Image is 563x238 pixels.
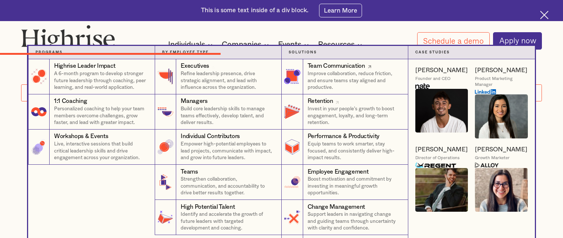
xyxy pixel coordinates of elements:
[308,203,365,211] div: Change Management
[54,62,115,70] div: Highrise Leader Impact
[222,40,271,49] div: Companies
[475,66,527,74] a: [PERSON_NAME]
[475,155,510,161] div: Growth Marketer
[281,59,408,94] a: Team CommunicationImprove collaboration, reduce friction, and ensure teams stay aligned and produ...
[540,11,549,19] img: Cross icon
[417,32,490,49] a: Schedule a demo
[308,168,369,176] div: Employee Engagement
[201,6,309,15] div: This is some text inside of a div block.
[289,50,317,54] strong: Solutions
[493,32,542,50] a: Apply now
[308,97,333,105] div: Retention
[181,211,274,232] p: Identify and accelerate the growth of future leaders with targeted development and coaching.
[318,40,355,49] div: Resources
[181,70,274,91] p: Refine leadership presence, drive strategic alignment, and lead with influence across the organiz...
[281,130,408,165] a: Performance & ProductivityEquip teams to work smarter, stay focused, and consistently deliver hig...
[155,59,281,94] a: ExecutivesRefine leadership presence, drive strategic alignment, and lead with influence across t...
[415,50,450,54] strong: Case Studies
[162,50,209,54] strong: By Employee Type
[415,66,468,74] a: [PERSON_NAME]
[281,200,408,235] a: Change ManagementSupport leaders in navigating change and guiding teams through uncertainty with ...
[308,141,401,161] p: Equip teams to work smarter, stay focused, and consistently deliver high-impact results.
[281,165,408,200] a: Employee EngagementBoost motivation and commitment by investing in meaningful growth opportunities.
[181,132,240,141] div: Individual Contributors
[318,40,364,49] div: Resources
[281,94,408,130] a: RetentionInvest in your people’s growth to boost engagement, loyalty, and long-term retention.
[28,59,155,94] a: Highrise Leader ImpactA 6-month program to develop stronger future leadership through coaching, p...
[155,94,281,130] a: ManagersBuild core leadership skills to manage teams effectively, develop talent, and deliver res...
[181,141,274,161] p: Empower high-potential employees to lead projects, communicate with impact, and grow into future ...
[181,105,274,126] p: Build core leadership skills to manage teams effectively, develop talent, and deliver results.
[415,145,468,154] a: [PERSON_NAME]
[54,105,148,126] p: Personalized coaching to help your team members overcome challenges, grow faster, and lead with g...
[415,155,460,161] div: Director of Operations
[155,130,281,165] a: Individual ContributorsEmpower high-potential employees to lead projects, communicate with impact...
[168,40,215,49] div: Individuals
[308,62,365,70] div: Team Communication
[54,132,108,141] div: Workshops & Events
[181,97,207,105] div: Managers
[155,165,281,200] a: TeamsStrengthen collaboration, communication, and accountability to drive better results together.
[308,105,401,126] p: Invest in your people’s growth to boost engagement, loyalty, and long-term retention.
[168,40,205,49] div: Individuals
[415,76,450,81] div: Founder and CEO
[308,176,401,197] p: Boost motivation and commitment by investing in meaningful growth opportunities.
[475,76,528,87] div: Product Marketing Manager
[28,130,155,165] a: Workshops & EventsLive, interactive sessions that build critical leadership skills and drive enga...
[36,50,63,54] strong: Programs
[181,168,198,176] div: Teams
[308,132,380,141] div: Performance & Productivity
[21,25,115,53] img: Highrise logo
[181,176,274,197] p: Strengthen collaboration, communication, and accountability to drive better results together.
[54,97,87,105] div: 1:1 Coaching
[475,145,527,154] a: [PERSON_NAME]
[181,62,209,70] div: Executives
[319,4,362,17] a: Learn More
[278,40,311,49] div: Events
[155,200,281,235] a: High Potential TalentIdentify and accelerate the growth of future leaders with targeted developme...
[28,94,155,130] a: 1:1 CoachingPersonalized coaching to help your team members overcome challenges, grow faster, and...
[308,211,401,232] p: Support leaders in navigating change and guiding teams through uncertainty with clarity and confi...
[54,70,148,91] p: A 6-month program to develop stronger future leadership through coaching, peer learning, and real...
[308,70,401,91] p: Improve collaboration, reduce friction, and ensure teams stay aligned and productive.
[278,40,301,49] div: Events
[181,203,235,211] div: High Potential Talent
[222,40,261,49] div: Companies
[54,141,148,161] p: Live, interactive sessions that build critical leadership skills and drive engagement across your...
